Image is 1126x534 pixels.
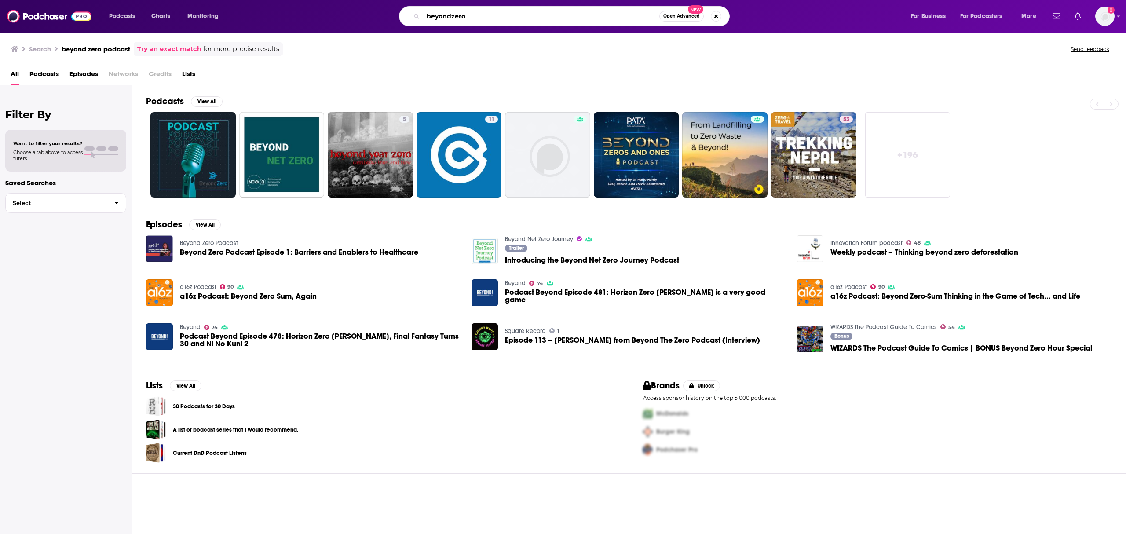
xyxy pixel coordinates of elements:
[505,336,760,344] a: Episode 113 – Ben from Beyond The Zero Podcast (Interview)
[830,293,1080,300] a: a16z Podcast: Beyond Zero-Sum Thinking in the Game of Tech... and Life
[417,112,502,198] a: 11
[227,285,234,289] span: 90
[656,428,690,435] span: Burger King
[865,112,951,198] a: +196
[109,67,138,85] span: Networks
[13,140,83,146] span: Want to filter your results?
[5,108,126,121] h2: Filter By
[797,279,823,306] img: a16z Podcast: Beyond Zero-Sum Thinking in the Game of Tech... and Life
[830,283,867,291] a: a16z Podcast
[797,235,823,262] a: Weekly podcast – Thinking beyond zero deforestation
[328,112,413,198] a: 5
[212,326,218,329] span: 74
[5,179,126,187] p: Saved Searches
[146,396,166,416] a: 30 Podcasts for 30 Days
[69,67,98,85] a: Episodes
[1049,9,1064,24] a: Show notifications dropdown
[830,344,1092,352] a: WIZARDS The Podcast Guide To Comics | BONUS Beyond Zero Hour Special
[146,323,173,350] img: Podcast Beyond Episode 478: Horizon Zero Dawn, Final Fantasy Turns 30 and Ni No Kuni 2
[906,240,921,245] a: 48
[403,115,406,124] span: 5
[656,446,698,454] span: Podchaser Pro
[149,67,172,85] span: Credits
[640,423,656,441] img: Second Pro Logo
[189,219,221,230] button: View All
[905,9,957,23] button: open menu
[870,284,885,289] a: 90
[509,245,524,251] span: Trailer
[656,410,688,417] span: McDonalds
[137,44,201,54] a: Try an exact match
[182,67,195,85] a: Lists
[180,333,461,347] span: Podcast Beyond Episode 478: Horizon Zero [PERSON_NAME], Final Fantasy Turns 30 and Ni No Kuni 2
[489,115,494,124] span: 11
[146,235,173,262] img: Beyond Zero Podcast Episode 1: Barriers and Enablers to Healthcare
[180,333,461,347] a: Podcast Beyond Episode 478: Horizon Zero Dawn, Final Fantasy Turns 30 and Ni No Kuni 2
[180,249,418,256] a: Beyond Zero Podcast Episode 1: Barriers and Enablers to Healthcare
[6,200,107,206] span: Select
[7,8,91,25] img: Podchaser - Follow, Share and Rate Podcasts
[960,10,1002,22] span: For Podcasters
[771,112,856,198] a: 53
[505,279,526,287] a: Beyond
[830,249,1018,256] span: Weekly podcast – Thinking beyond zero deforestation
[29,67,59,85] a: Podcasts
[557,329,559,333] span: 1
[151,10,170,22] span: Charts
[11,67,19,85] span: All
[146,96,223,107] a: PodcastsView All
[62,45,130,53] h3: beyond zero podcast
[204,325,218,330] a: 74
[640,405,656,423] img: First Pro Logo
[146,380,201,391] a: ListsView All
[485,116,498,123] a: 11
[146,443,166,463] a: Current DnD Podcast Listens
[146,9,175,23] a: Charts
[529,281,543,286] a: 74
[146,219,182,230] h2: Episodes
[29,45,51,53] h3: Search
[146,219,221,230] a: EpisodesView All
[840,116,853,123] a: 53
[109,10,135,22] span: Podcasts
[505,327,546,335] a: Square Record
[1095,7,1115,26] img: User Profile
[173,425,298,435] a: A list of podcast series that I would recommend.
[146,420,166,439] span: A list of podcast series that I would recommend.
[1095,7,1115,26] button: Show profile menu
[180,283,216,291] a: a16z Podcast
[180,293,317,300] span: a16z Podcast: Beyond Zero Sum, Again
[505,289,786,304] a: Podcast Beyond Episode 481: Horizon Zero Dawn is a very good game
[170,380,201,391] button: View All
[146,279,173,306] a: a16z Podcast: Beyond Zero Sum, Again
[472,238,498,264] img: Introducing the Beyond Net Zero Journey Podcast
[203,44,279,54] span: for more precise results
[505,256,679,264] a: Introducing the Beyond Net Zero Journey Podcast
[537,282,543,285] span: 74
[423,9,659,23] input: Search podcasts, credits, & more...
[399,116,409,123] a: 5
[683,380,720,391] button: Unlock
[103,9,146,23] button: open menu
[954,9,1015,23] button: open menu
[830,239,903,247] a: Innovation Forum podcast
[914,241,921,245] span: 48
[407,6,738,26] div: Search podcasts, credits, & more...
[663,14,700,18] span: Open Advanced
[5,193,126,213] button: Select
[181,9,230,23] button: open menu
[948,326,955,329] span: 54
[180,239,238,247] a: Beyond Zero Podcast
[830,323,937,331] a: WIZARDS The Podcast Guide To Comics
[472,323,498,350] img: Episode 113 – Ben from Beyond The Zero Podcast (Interview)
[797,326,823,352] a: WIZARDS The Podcast Guide To Comics | BONUS Beyond Zero Hour Special
[1095,7,1115,26] span: Logged in as AnnaO
[1071,9,1085,24] a: Show notifications dropdown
